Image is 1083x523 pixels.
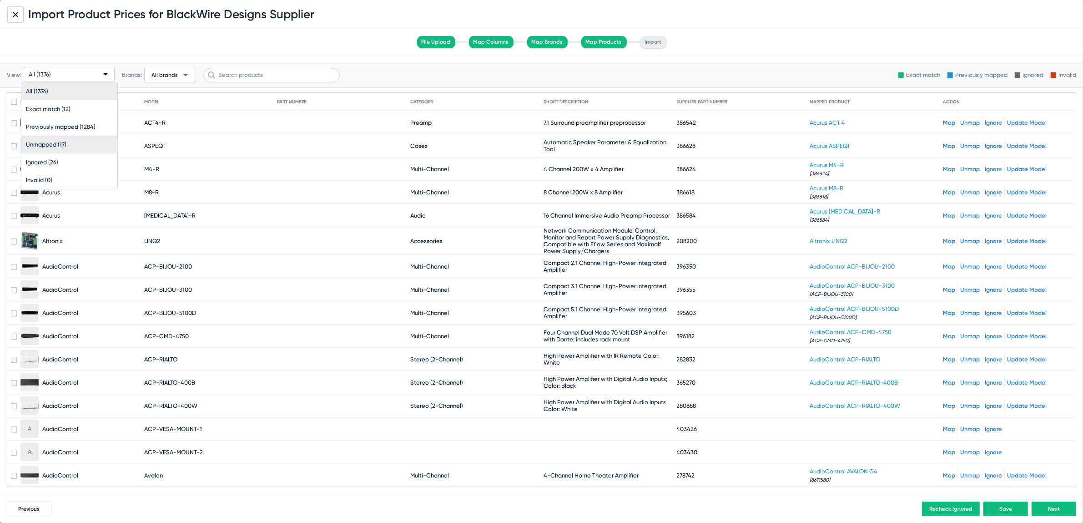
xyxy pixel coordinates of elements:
span: Invalid (0) [26,171,113,189]
span: All (1376) [26,82,113,100]
span: Exact match (12) [26,100,113,118]
span: Previously mapped (1284) [26,118,113,136]
span: Unmapped (17) [26,136,113,153]
span: Ignored (26) [26,153,113,171]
